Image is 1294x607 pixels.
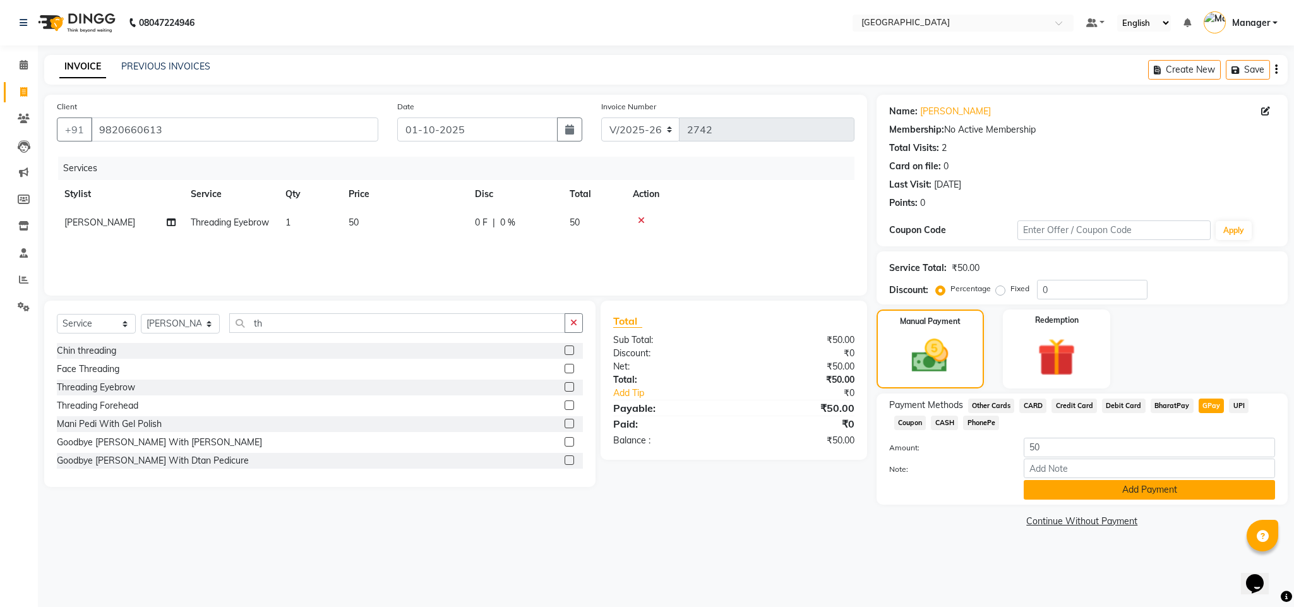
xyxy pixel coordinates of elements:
[889,160,941,173] div: Card on file:
[570,217,580,228] span: 50
[963,416,999,430] span: PhonePe
[58,157,864,180] div: Services
[397,101,414,112] label: Date
[1024,459,1275,478] input: Add Note
[734,347,864,360] div: ₹0
[183,180,278,208] th: Service
[734,360,864,373] div: ₹50.00
[1148,60,1221,80] button: Create New
[285,217,291,228] span: 1
[57,418,162,431] div: Mani Pedi With Gel Polish
[278,180,341,208] th: Qty
[900,316,961,327] label: Manual Payment
[57,117,92,141] button: +91
[889,224,1018,237] div: Coupon Code
[121,61,210,72] a: PREVIOUS INVOICES
[341,180,467,208] th: Price
[879,515,1285,528] a: Continue Without Payment
[1199,399,1225,413] span: GPay
[1216,221,1252,240] button: Apply
[1010,283,1029,294] label: Fixed
[562,180,625,208] th: Total
[1051,399,1097,413] span: Credit Card
[500,216,515,229] span: 0 %
[920,105,991,118] a: [PERSON_NAME]
[1026,334,1087,381] img: _gift.svg
[1017,220,1211,240] input: Enter Offer / Coupon Code
[894,416,926,430] span: Coupon
[968,399,1015,413] span: Other Cards
[1226,60,1270,80] button: Save
[64,217,135,228] span: [PERSON_NAME]
[91,117,378,141] input: Search by Name/Mobile/Email/Code
[467,180,562,208] th: Disc
[604,373,734,387] div: Total:
[32,5,119,40] img: logo
[57,363,119,376] div: Face Threading
[1024,438,1275,457] input: Amount
[57,381,135,394] div: Threading Eyebrow
[889,196,918,210] div: Points:
[1229,399,1249,413] span: UPI
[889,399,963,412] span: Payment Methods
[889,261,947,275] div: Service Total:
[604,334,734,347] div: Sub Total:
[944,160,949,173] div: 0
[604,347,734,360] div: Discount:
[604,387,755,400] a: Add Tip
[601,101,656,112] label: Invoice Number
[889,141,939,155] div: Total Visits:
[191,217,269,228] span: Threading Eyebrow
[1035,315,1079,326] label: Redemption
[57,399,138,412] div: Threading Forehead
[1024,480,1275,500] button: Add Payment
[920,196,925,210] div: 0
[349,217,359,228] span: 50
[889,178,932,191] div: Last Visit:
[950,283,991,294] label: Percentage
[889,284,928,297] div: Discount:
[57,101,77,112] label: Client
[1204,11,1226,33] img: Manager
[1241,556,1281,594] iframe: chat widget
[889,123,944,136] div: Membership:
[604,416,734,431] div: Paid:
[1102,399,1146,413] span: Debit Card
[931,416,958,430] span: CASH
[139,5,195,40] b: 08047224946
[755,387,863,400] div: ₹0
[57,180,183,208] th: Stylist
[1019,399,1046,413] span: CARD
[734,334,864,347] div: ₹50.00
[889,105,918,118] div: Name:
[57,344,116,358] div: Chin threading
[934,178,961,191] div: [DATE]
[625,180,854,208] th: Action
[734,400,864,416] div: ₹50.00
[1232,16,1270,30] span: Manager
[880,464,1015,475] label: Note:
[475,216,488,229] span: 0 F
[734,434,864,447] div: ₹50.00
[604,400,734,416] div: Payable:
[952,261,979,275] div: ₹50.00
[900,335,960,377] img: _cash.svg
[880,442,1015,454] label: Amount:
[734,416,864,431] div: ₹0
[59,56,106,78] a: INVOICE
[57,436,262,449] div: Goodbye [PERSON_NAME] With [PERSON_NAME]
[493,216,495,229] span: |
[734,373,864,387] div: ₹50.00
[229,313,565,333] input: Search or Scan
[604,360,734,373] div: Net:
[1151,399,1194,413] span: BharatPay
[604,434,734,447] div: Balance :
[942,141,947,155] div: 2
[613,315,642,328] span: Total
[889,123,1275,136] div: No Active Membership
[57,454,249,467] div: Goodbye [PERSON_NAME] With Dtan Pedicure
